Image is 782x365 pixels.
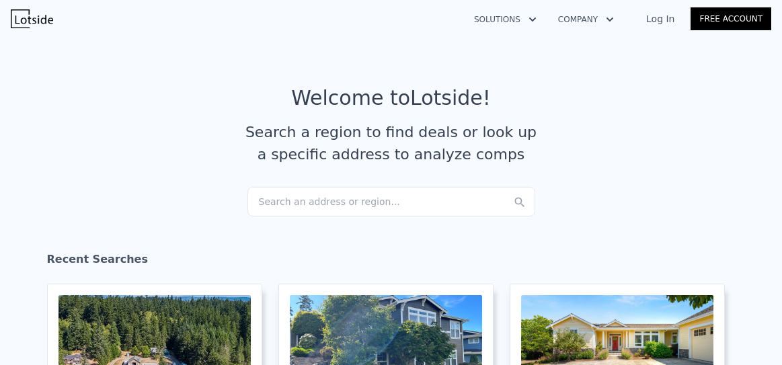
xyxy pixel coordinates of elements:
[291,86,491,110] div: Welcome to Lotside !
[247,187,535,216] div: Search an address or region...
[241,121,542,165] div: Search a region to find deals or look up a specific address to analyze comps
[547,7,625,32] button: Company
[630,12,691,26] a: Log In
[47,241,736,284] div: Recent Searches
[463,7,547,32] button: Solutions
[691,7,771,30] a: Free Account
[11,9,53,28] img: Lotside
